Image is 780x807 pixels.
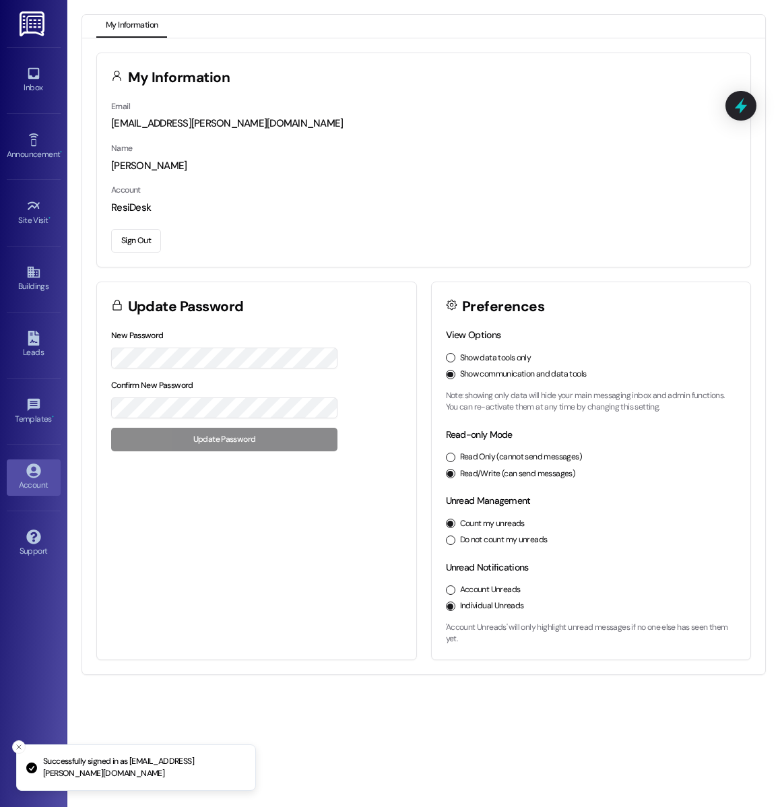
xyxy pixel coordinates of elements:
label: Do not count my unreads [460,534,548,546]
div: [PERSON_NAME] [111,159,736,173]
label: Individual Unreads [460,600,524,612]
label: Show data tools only [460,352,531,364]
span: • [52,412,54,422]
img: ResiDesk Logo [20,11,47,36]
a: Leads [7,327,61,363]
label: Unread Management [446,494,531,507]
p: 'Account Unreads' will only highlight unread messages if no one else has seen them yet. [446,622,737,645]
p: Successfully signed in as [EMAIL_ADDRESS][PERSON_NAME][DOMAIN_NAME] [43,756,245,779]
label: Email [111,101,130,112]
label: Account [111,185,141,195]
button: Close toast [12,740,26,754]
label: Unread Notifications [446,561,529,573]
a: Buildings [7,261,61,297]
a: Inbox [7,62,61,98]
label: Read Only (cannot send messages) [460,451,582,463]
a: Account [7,459,61,496]
label: Account Unreads [460,584,521,596]
button: My Information [96,15,167,38]
p: Note: showing only data will hide your main messaging inbox and admin functions. You can re-activ... [446,390,737,414]
div: [EMAIL_ADDRESS][PERSON_NAME][DOMAIN_NAME] [111,117,736,131]
label: Name [111,143,133,154]
span: • [60,148,62,157]
label: Read/Write (can send messages) [460,468,576,480]
label: View Options [446,329,501,341]
h3: My Information [128,71,230,85]
label: Confirm New Password [111,380,193,391]
div: ResiDesk [111,201,736,215]
span: • [48,214,51,223]
button: Sign Out [111,229,161,253]
label: New Password [111,330,164,341]
a: Support [7,525,61,562]
h3: Update Password [128,300,244,314]
label: Show communication and data tools [460,368,587,381]
label: Count my unreads [460,518,525,530]
label: Read-only Mode [446,428,513,441]
a: Templates • [7,393,61,430]
a: Site Visit • [7,195,61,231]
h3: Preferences [462,300,544,314]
